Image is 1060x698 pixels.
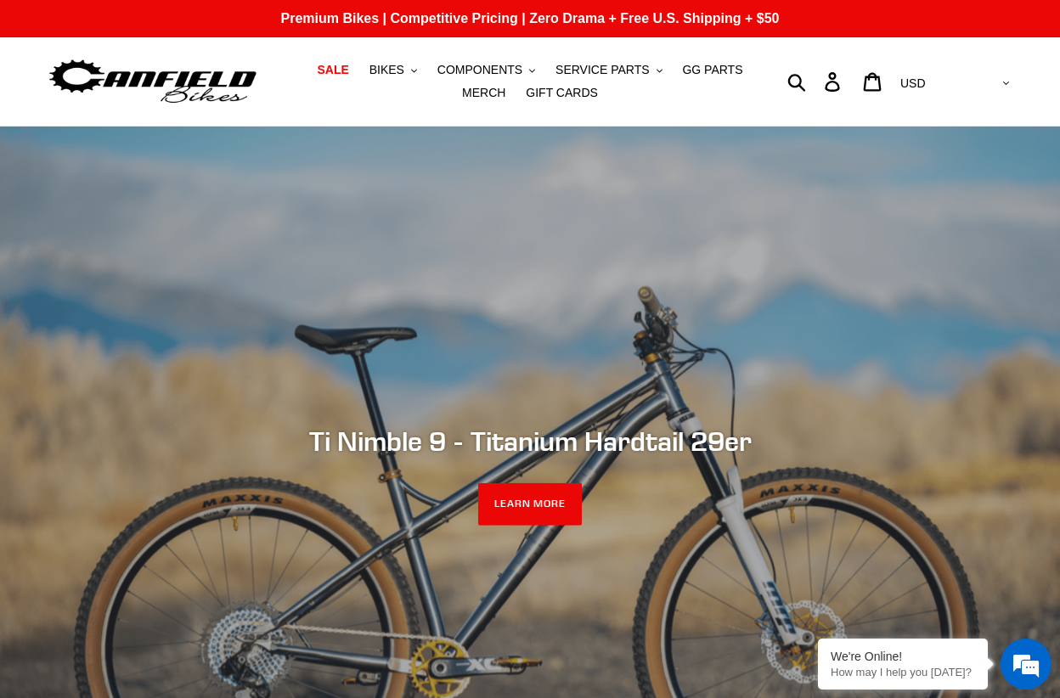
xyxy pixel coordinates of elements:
button: SERVICE PARTS [547,59,670,82]
div: We're Online! [831,650,975,663]
button: BIKES [361,59,426,82]
span: SERVICE PARTS [555,63,649,77]
a: MERCH [454,82,514,104]
a: LEARN MORE [478,483,583,526]
p: How may I help you today? [831,666,975,678]
a: GIFT CARDS [517,82,606,104]
img: Canfield Bikes [47,55,259,109]
span: BIKES [369,63,404,77]
span: MERCH [462,86,505,100]
a: GG PARTS [674,59,751,82]
span: SALE [317,63,348,77]
span: COMPONENTS [437,63,522,77]
h2: Ti Nimble 9 - Titanium Hardtail 29er [67,425,993,458]
span: GG PARTS [682,63,742,77]
span: GIFT CARDS [526,86,598,100]
a: SALE [308,59,357,82]
button: COMPONENTS [429,59,544,82]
